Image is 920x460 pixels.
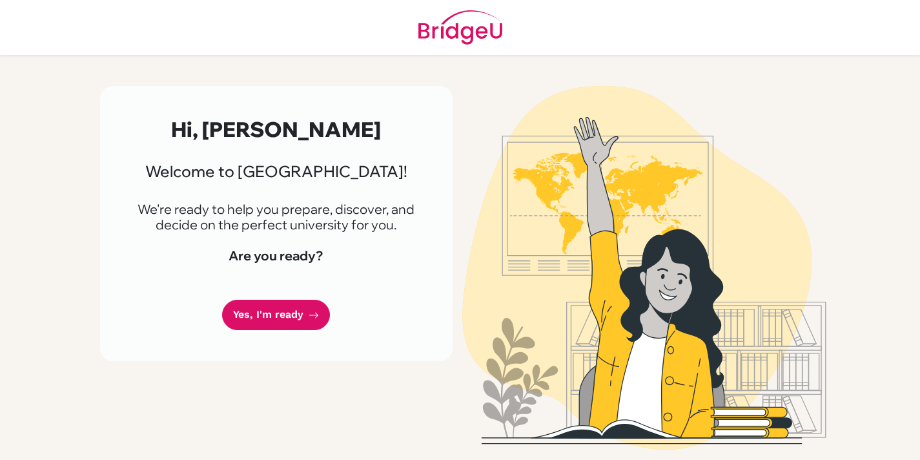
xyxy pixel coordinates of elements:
[222,300,330,330] a: Yes, I'm ready
[131,202,422,233] p: We're ready to help you prepare, discover, and decide on the perfect university for you.
[131,117,422,141] h2: Hi, [PERSON_NAME]
[131,248,422,264] h4: Are you ready?
[131,162,422,181] h3: Welcome to [GEOGRAPHIC_DATA]!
